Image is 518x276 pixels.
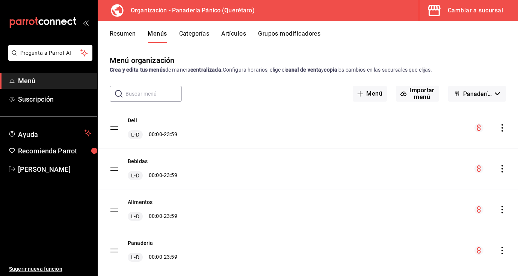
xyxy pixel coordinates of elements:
[18,76,91,86] span: Menú
[83,19,89,25] button: open_drawer_menu
[258,30,320,43] button: Grupos modificadores
[128,212,177,221] div: 00:00 - 23:59
[285,67,321,73] strong: canal de venta
[110,67,165,73] strong: Crea y edita tus menús
[128,117,137,124] button: Deli
[18,129,82,138] span: Ayuda
[128,171,177,180] div: 00:00 - 23:59
[448,5,503,16] div: Cambiar a sucursal
[498,124,506,132] button: actions
[498,165,506,172] button: actions
[110,164,119,173] button: drag
[110,246,119,255] button: drag
[18,146,91,156] span: Recomienda Parrot
[221,30,246,43] button: Artículos
[5,54,92,62] a: Pregunta a Parrot AI
[148,30,167,43] button: Menús
[125,86,182,101] input: Buscar menú
[125,6,255,15] h3: Organización - Panadería Pánico (Querétaro)
[190,67,223,73] strong: centralizada.
[110,30,136,43] button: Resumen
[110,55,174,66] div: Menú organización
[324,67,337,73] strong: copia
[353,86,387,102] button: Menú
[130,172,140,179] span: L-D
[128,198,153,206] button: Alimentos
[128,130,177,139] div: 00:00 - 23:59
[498,206,506,213] button: actions
[128,157,148,165] button: Bebidas
[98,108,518,271] table: menu-maker-table
[463,90,492,97] span: Panadería Pánico - Borrador
[130,213,140,220] span: L-D
[18,94,91,104] span: Suscripción
[128,253,177,262] div: 00:00 - 23:59
[448,86,506,102] button: Panadería Pánico - Borrador
[396,86,439,102] button: Importar menú
[130,253,140,261] span: L-D
[110,205,119,214] button: drag
[179,30,210,43] button: Categorías
[9,265,91,273] span: Sugerir nueva función
[110,66,506,74] div: de manera Configura horarios, elige el y los cambios en las sucursales que elijas.
[8,45,92,61] button: Pregunta a Parrot AI
[18,164,91,174] span: [PERSON_NAME]
[20,49,81,57] span: Pregunta a Parrot AI
[498,247,506,254] button: actions
[110,30,518,43] div: navigation tabs
[130,131,140,138] span: L-D
[110,123,119,132] button: drag
[128,239,153,247] button: Panaderia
